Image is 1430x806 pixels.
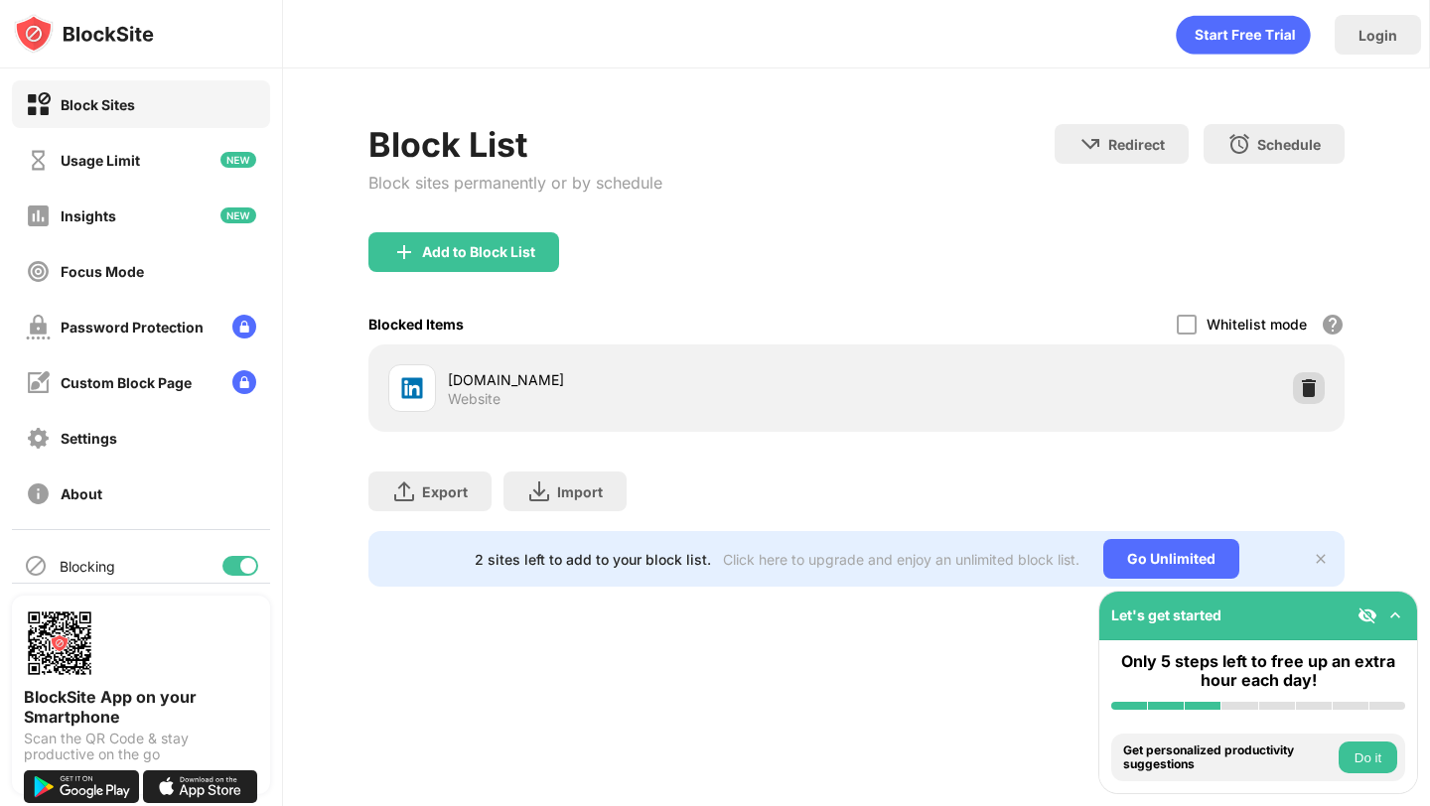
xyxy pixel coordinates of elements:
[220,207,256,223] img: new-icon.svg
[1358,27,1397,44] div: Login
[14,14,154,54] img: logo-blocksite.svg
[422,244,535,260] div: Add to Block List
[26,315,51,339] img: password-protection-off.svg
[24,731,258,762] div: Scan the QR Code & stay productive on the go
[1207,316,1307,333] div: Whitelist mode
[60,558,115,575] div: Blocking
[1111,652,1405,690] div: Only 5 steps left to free up an extra hour each day!
[26,426,51,451] img: settings-off.svg
[232,370,256,394] img: lock-menu.svg
[61,263,144,280] div: Focus Mode
[61,485,102,502] div: About
[26,148,51,173] img: time-usage-off.svg
[368,173,662,193] div: Block sites permanently or by schedule
[61,207,116,224] div: Insights
[1257,136,1321,153] div: Schedule
[26,203,51,228] img: insights-off.svg
[557,483,603,500] div: Import
[1111,606,1221,623] div: Let's get started
[61,152,140,169] div: Usage Limit
[1176,15,1311,55] div: animation
[1339,741,1397,773] button: Do it
[723,551,1079,568] div: Click here to upgrade and enjoy an unlimited block list.
[448,369,856,390] div: [DOMAIN_NAME]
[232,315,256,338] img: lock-menu.svg
[61,319,204,336] div: Password Protection
[24,554,48,578] img: blocking-icon.svg
[1385,605,1405,625] img: omni-setup-toggle.svg
[24,687,258,727] div: BlockSite App on your Smartphone
[368,124,662,165] div: Block List
[61,374,192,391] div: Custom Block Page
[1313,551,1329,567] img: x-button.svg
[26,370,51,395] img: customize-block-page-off.svg
[422,483,468,500] div: Export
[24,770,139,803] img: get-it-on-google-play.svg
[1108,136,1165,153] div: Redirect
[1123,743,1334,772] div: Get personalized productivity suggestions
[368,316,464,333] div: Blocked Items
[1103,539,1239,579] div: Go Unlimited
[61,430,117,447] div: Settings
[61,96,135,113] div: Block Sites
[220,152,256,168] img: new-icon.svg
[400,376,424,400] img: favicons
[475,551,711,568] div: 2 sites left to add to your block list.
[448,390,500,408] div: Website
[26,259,51,284] img: focus-off.svg
[143,770,258,803] img: download-on-the-app-store.svg
[26,92,51,117] img: block-on.svg
[26,481,51,506] img: about-off.svg
[24,607,95,679] img: options-page-qr-code.png
[1358,605,1377,625] img: eye-not-visible.svg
